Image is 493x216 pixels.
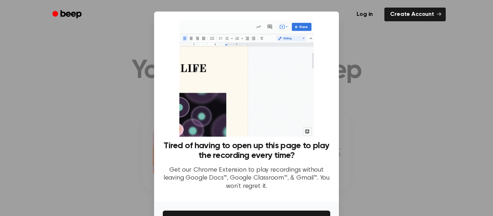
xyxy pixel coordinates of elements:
[163,166,330,191] p: Get our Chrome Extension to play recordings without leaving Google Docs™, Google Classroom™, & Gm...
[47,8,88,22] a: Beep
[384,8,446,21] a: Create Account
[179,20,313,137] img: Beep extension in action
[349,6,380,23] a: Log in
[163,141,330,160] h3: Tired of having to open up this page to play the recording every time?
